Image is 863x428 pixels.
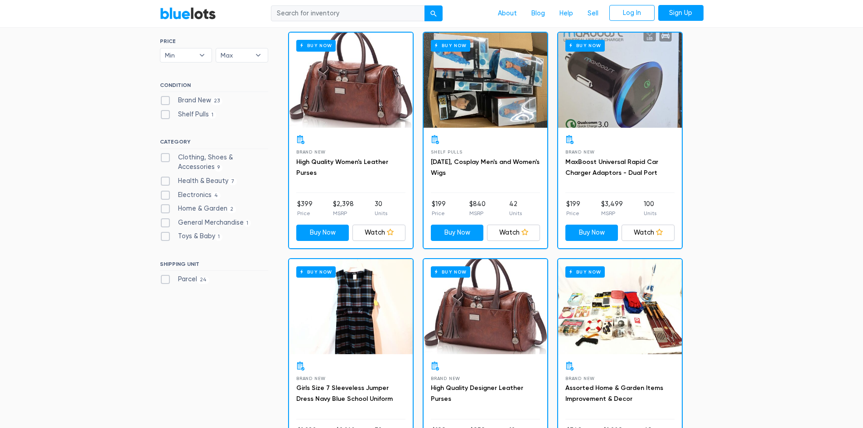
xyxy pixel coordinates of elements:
li: 42 [509,199,522,217]
li: $2,398 [333,199,354,217]
b: ▾ [193,48,212,62]
label: Health & Beauty [160,176,237,186]
p: Units [375,209,387,217]
a: [DATE], Cosplay Men's and Women's Wigs [431,158,540,177]
label: General Merchandise [160,218,251,228]
h6: Buy Now [296,40,336,51]
label: Parcel [160,274,210,284]
a: BlueLots [160,7,216,20]
a: Buy Now [289,259,413,354]
a: Buy Now [424,259,547,354]
h6: CATEGORY [160,139,268,149]
a: About [491,5,524,22]
span: Brand New [565,149,595,154]
label: Home & Garden [160,204,236,214]
label: Brand New [160,96,223,106]
p: Price [297,209,313,217]
a: High Quality Designer Leather Purses [431,384,523,403]
span: Brand New [296,149,326,154]
li: $3,499 [601,199,623,217]
a: Watch [487,225,540,241]
span: 1 [209,111,217,119]
a: Buy Now [565,225,618,241]
span: Min [165,48,195,62]
h6: Buy Now [565,266,605,278]
li: 100 [644,199,656,217]
label: Electronics [160,190,221,200]
label: Toys & Baby [160,231,223,241]
span: Max [221,48,251,62]
a: Assorted Home & Garden Items Improvement & Decor [565,384,663,403]
a: High Quality Women's Leather Purses [296,158,388,177]
a: MaxBoost Universal Rapid Car Charger Adaptors - Dual Port [565,158,658,177]
a: Log In [609,5,655,21]
span: 1 [244,220,251,227]
h6: CONDITION [160,82,268,92]
span: 1 [215,234,223,241]
input: Search for inventory [271,5,425,22]
b: ▾ [249,48,268,62]
a: Buy Now [296,225,349,241]
h6: PRICE [160,38,268,44]
span: 7 [228,178,237,185]
h6: Buy Now [431,40,470,51]
a: Buy Now [558,33,682,128]
li: $399 [297,199,313,217]
span: 23 [211,97,223,105]
a: Sell [580,5,606,22]
p: MSRP [469,209,486,217]
label: Clothing, Shoes & Accessories [160,153,268,172]
label: Shelf Pulls [160,110,217,120]
span: Brand New [565,376,595,381]
a: Help [552,5,580,22]
span: 4 [212,192,221,199]
p: Price [432,209,446,217]
a: Girls Size 7 Sleeveless Jumper Dress Navy Blue School Uniform [296,384,393,403]
li: $199 [566,199,580,217]
span: 2 [227,206,236,213]
li: $840 [469,199,486,217]
a: Watch [352,225,405,241]
a: Sign Up [658,5,704,21]
a: Buy Now [431,225,484,241]
span: Brand New [431,376,460,381]
span: 24 [197,277,210,284]
a: Buy Now [424,33,547,128]
li: 30 [375,199,387,217]
a: Buy Now [289,33,413,128]
span: 9 [215,164,223,172]
p: Units [644,209,656,217]
li: $199 [432,199,446,217]
p: Units [509,209,522,217]
h6: Buy Now [565,40,605,51]
a: Watch [622,225,675,241]
h6: SHIPPING UNIT [160,261,268,271]
p: MSRP [601,209,623,217]
a: Blog [524,5,552,22]
p: MSRP [333,209,354,217]
h6: Buy Now [431,266,470,278]
p: Price [566,209,580,217]
span: Brand New [296,376,326,381]
h6: Buy Now [296,266,336,278]
span: Shelf Pulls [431,149,463,154]
a: Buy Now [558,259,682,354]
